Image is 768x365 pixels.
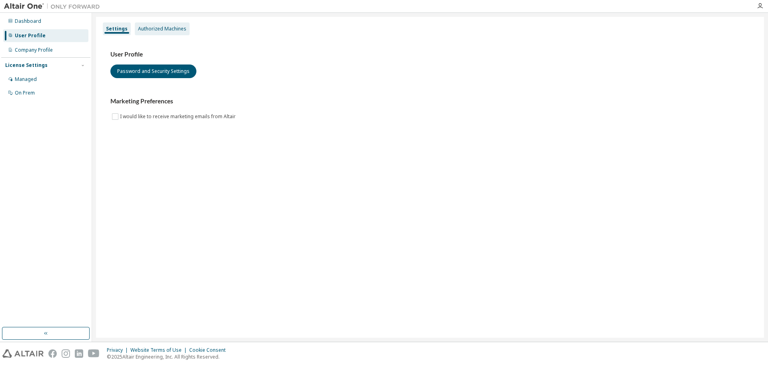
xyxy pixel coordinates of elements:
img: altair_logo.svg [2,349,44,358]
h3: User Profile [110,50,750,58]
div: Authorized Machines [138,26,186,32]
div: Website Terms of Use [130,347,189,353]
div: Cookie Consent [189,347,230,353]
img: youtube.svg [88,349,100,358]
p: © 2025 Altair Engineering, Inc. All Rights Reserved. [107,353,230,360]
div: Settings [106,26,128,32]
div: Privacy [107,347,130,353]
div: Dashboard [15,18,41,24]
label: I would like to receive marketing emails from Altair [120,112,237,121]
img: facebook.svg [48,349,57,358]
div: On Prem [15,90,35,96]
img: instagram.svg [62,349,70,358]
div: Managed [15,76,37,83]
div: Company Profile [15,47,53,53]
button: Password and Security Settings [110,65,196,78]
img: linkedin.svg [75,349,83,358]
div: License Settings [5,62,48,69]
img: Altair One [4,2,104,10]
h3: Marketing Preferences [110,97,750,105]
div: User Profile [15,32,46,39]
